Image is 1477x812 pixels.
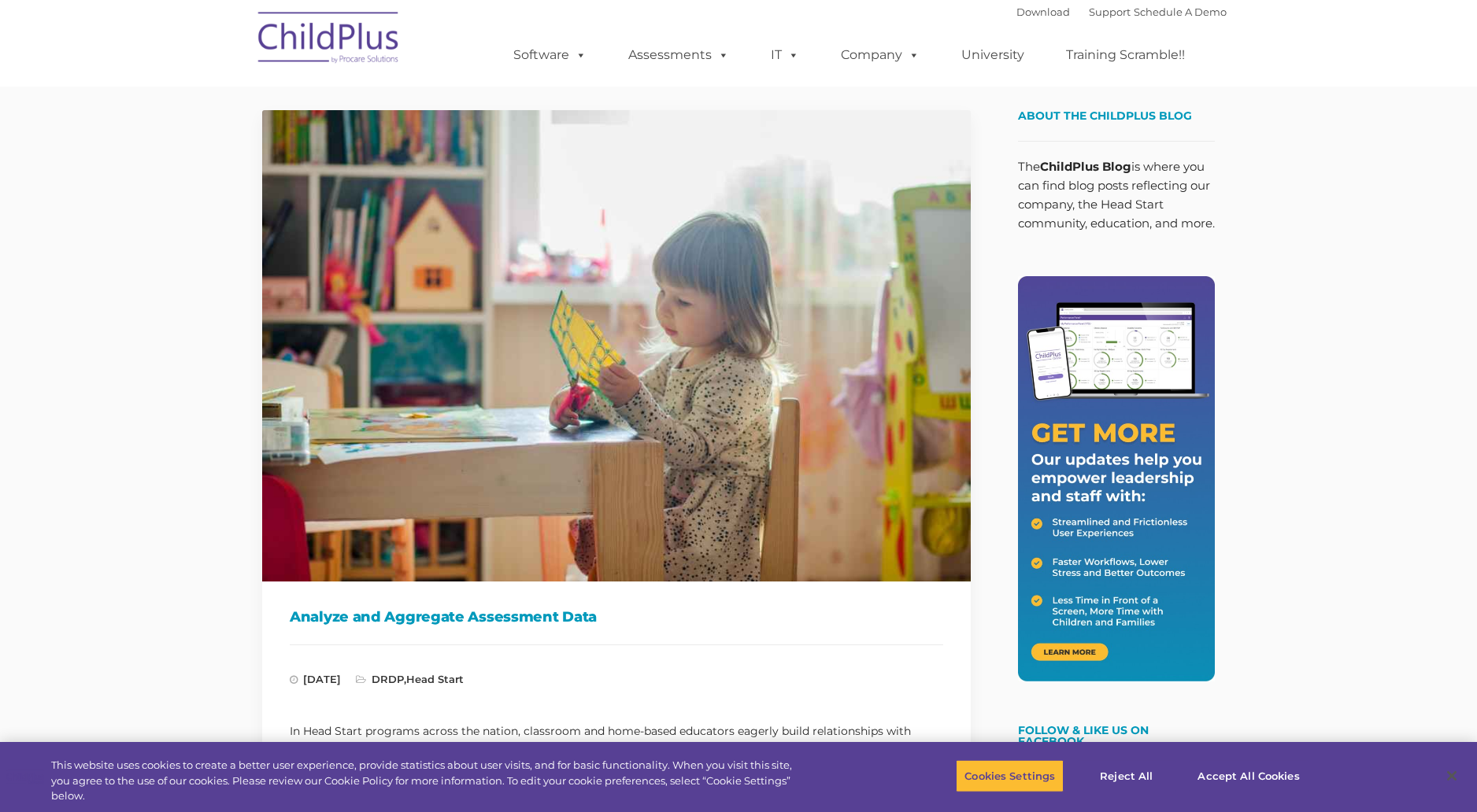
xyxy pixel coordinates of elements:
[825,39,935,71] a: Company
[1189,759,1308,792] button: Accept All Cookies
[262,110,971,581] img: girl in white long sleeve dress sitting on brown wooden chair cutting paper
[1018,723,1149,748] a: Follow & Like Us on Facebook
[1077,759,1175,792] button: Reject All
[406,673,464,685] a: Head Start
[1089,6,1131,18] a: Support
[1134,6,1227,18] a: Schedule A Demo
[290,673,341,685] span: [DATE]
[498,39,602,71] a: Software
[290,605,943,629] h1: Analyze and Aggregate Assessment Data
[372,673,404,685] a: DRDP
[1018,276,1215,681] img: Get More - Our updates help you empower leadership and staff.
[1050,39,1201,71] a: Training Scramble!!
[51,758,813,804] div: This website uses cookies to create a better user experience, provide statistics about user visit...
[1040,159,1131,174] strong: ChildPlus Blog
[946,39,1040,71] a: University
[1018,157,1215,233] p: The is where you can find blog posts reflecting our company, the Head Start community, education,...
[1016,6,1070,18] a: Download
[290,722,943,781] p: In Head Start programs across the nation, classroom and home-based educators eagerly build relati...
[613,39,745,71] a: Assessments
[1434,758,1469,793] button: Close
[356,673,464,685] span: ,
[1018,109,1192,123] span: About the ChildPlus Blog
[755,39,815,71] a: IT
[1016,6,1227,18] font: |
[250,1,408,79] img: ChildPlus by Procare Solutions
[956,759,1064,792] button: Cookies Settings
